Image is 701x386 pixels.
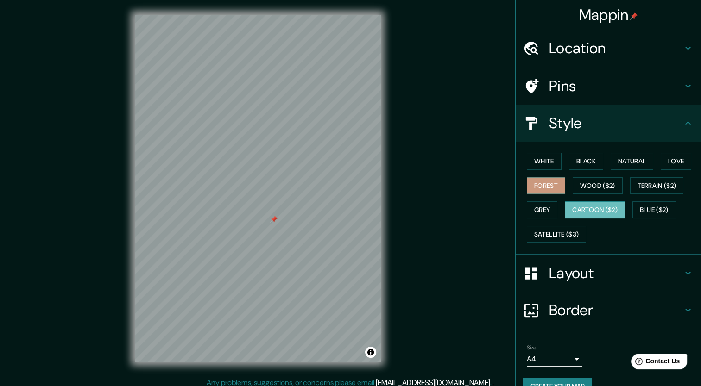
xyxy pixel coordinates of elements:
[527,352,582,367] div: A4
[527,201,557,218] button: Grey
[527,177,565,194] button: Forest
[619,350,691,376] iframe: Help widget launcher
[135,15,381,362] canvas: Map
[365,347,376,358] button: Toggle attribution
[579,6,638,24] h4: Mappin
[549,301,682,319] h4: Border
[632,201,676,218] button: Blue ($2)
[549,39,682,57] h4: Location
[569,153,604,170] button: Black
[630,177,684,194] button: Terrain ($2)
[549,77,682,95] h4: Pins
[661,153,691,170] button: Love
[549,264,682,282] h4: Layout
[630,12,638,20] img: pin-icon.png
[527,153,562,170] button: White
[516,292,701,329] div: Border
[565,201,625,218] button: Cartoon ($2)
[516,105,701,142] div: Style
[516,30,701,67] div: Location
[516,255,701,292] div: Layout
[527,226,586,243] button: Satellite ($3)
[549,114,682,132] h4: Style
[573,177,623,194] button: Wood ($2)
[516,68,701,105] div: Pins
[611,153,653,170] button: Natural
[527,344,537,352] label: Size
